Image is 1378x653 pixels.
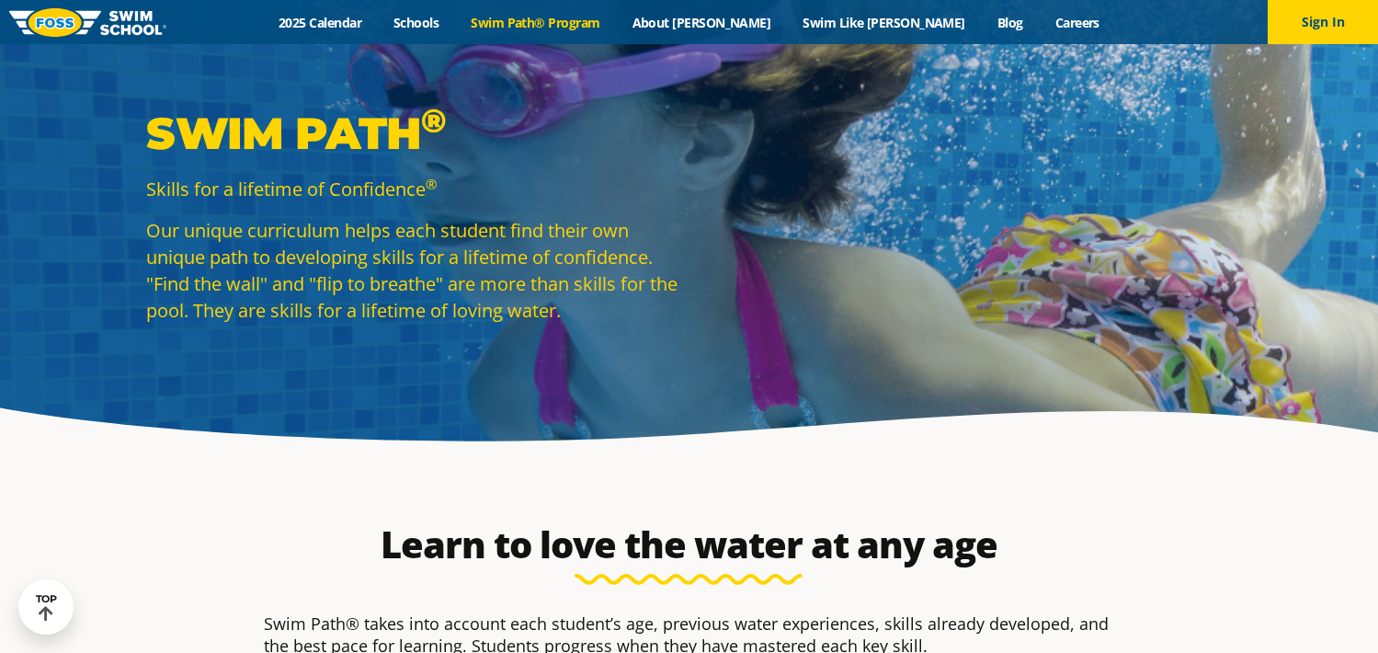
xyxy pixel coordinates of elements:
h2: Learn to love the water at any age [255,522,1122,567]
p: Our unique curriculum helps each student find their own unique path to developing skills for a li... [146,217,679,324]
a: 2025 Calendar [263,14,378,31]
a: Careers [1039,14,1115,31]
a: About [PERSON_NAME] [616,14,787,31]
img: FOSS Swim School Logo [9,8,166,37]
a: Blog [981,14,1039,31]
div: TOP [36,593,57,622]
sup: ® [421,100,446,141]
p: Swim Path [146,106,679,161]
a: Schools [378,14,455,31]
p: Skills for a lifetime of Confidence [146,176,679,202]
sup: ® [426,175,437,193]
a: Swim Like [PERSON_NAME] [787,14,982,31]
a: Swim Path® Program [455,14,616,31]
